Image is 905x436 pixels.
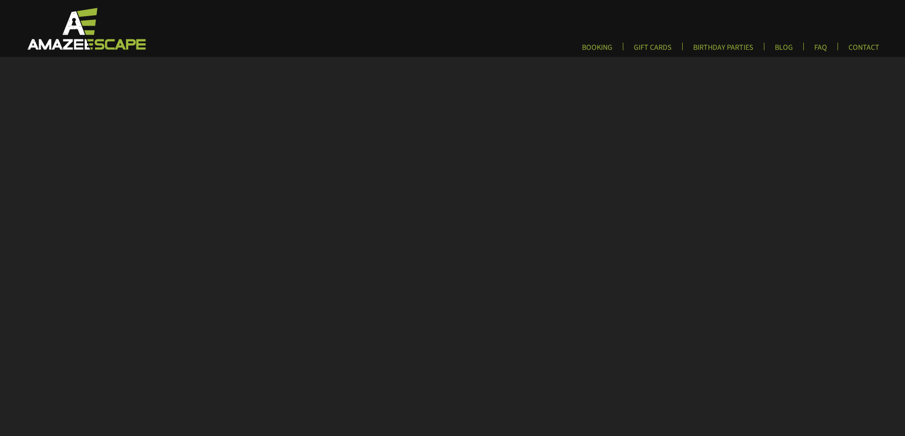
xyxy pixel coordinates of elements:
a: FAQ [807,43,835,58]
a: BOOKING [574,43,620,58]
a: CONTACT [841,43,887,58]
a: BLOG [767,43,800,58]
a: GIFT CARDS [626,43,679,58]
img: Escape Room Game in Boston Area [15,7,156,50]
a: BIRTHDAY PARTIES [686,43,761,58]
